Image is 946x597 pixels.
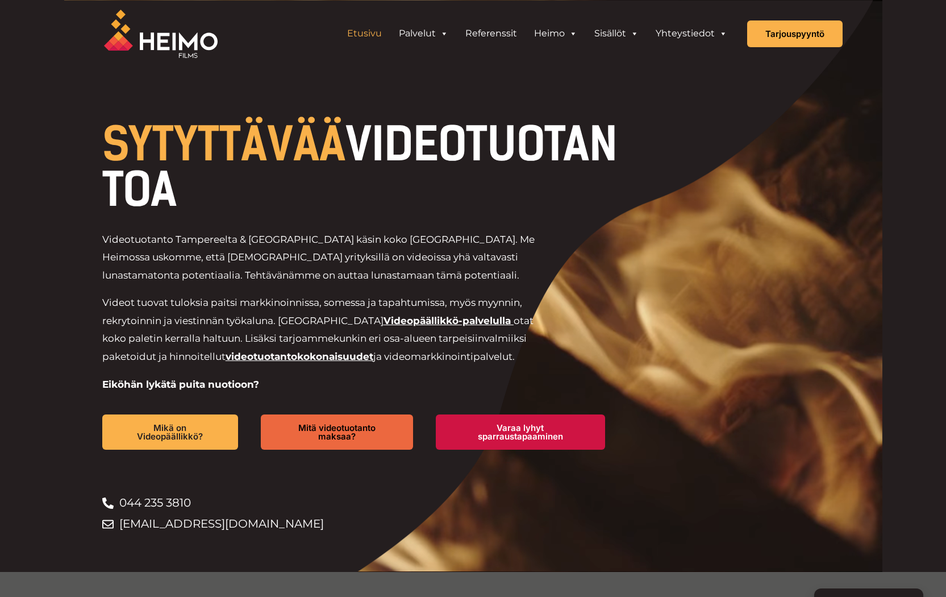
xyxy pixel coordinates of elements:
[102,231,551,285] p: Videotuotanto Tampereelta & [GEOGRAPHIC_DATA] käsin koko [GEOGRAPHIC_DATA]. Me Heimossa uskomme, ...
[102,492,628,513] a: 044 235 3810
[457,22,526,45] a: Referenssit
[390,22,457,45] a: Palvelut
[384,315,511,326] a: Videopäällikkö-palvelulla
[526,22,586,45] a: Heimo
[102,513,628,534] a: [EMAIL_ADDRESS][DOMAIN_NAME]
[436,414,605,450] a: Varaa lyhyt sparraustapaaminen
[102,379,259,390] strong: Eiköhän lykätä puita nuotioon?
[333,22,741,45] aside: Header Widget 1
[454,424,587,441] span: Varaa lyhyt sparraustapaaminen
[102,414,239,450] a: Mikä on Videopäällikkö?
[104,10,218,58] img: Heimo Filmsin logo
[116,513,324,534] span: [EMAIL_ADDRESS][DOMAIN_NAME]
[747,20,843,47] a: Tarjouspyyntö
[102,333,527,362] span: valmiiksi paketoidut ja hinnoitellut
[102,294,551,366] p: Videot tuovat tuloksia paitsi markkinoinnissa, somessa ja tapahtumissa, myös myynnin, rekrytoinni...
[102,117,345,172] span: SYTYTTÄVÄÄ
[339,22,390,45] a: Etusivu
[116,492,191,513] span: 044 235 3810
[647,22,736,45] a: Yhteystiedot
[261,414,412,450] a: Mitä videotuotanto maksaa?
[102,122,628,213] h1: VIDEOTUOTANTOA
[226,351,373,362] a: videotuotantokokonaisuudet
[334,333,484,344] span: kunkin eri osa-alueen tarpeisiin
[120,424,220,441] span: Mikä on Videopäällikkö?
[279,424,394,441] span: Mitä videotuotanto maksaa?
[373,351,515,362] span: ja videomarkkinointipalvelut.
[586,22,647,45] a: Sisällöt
